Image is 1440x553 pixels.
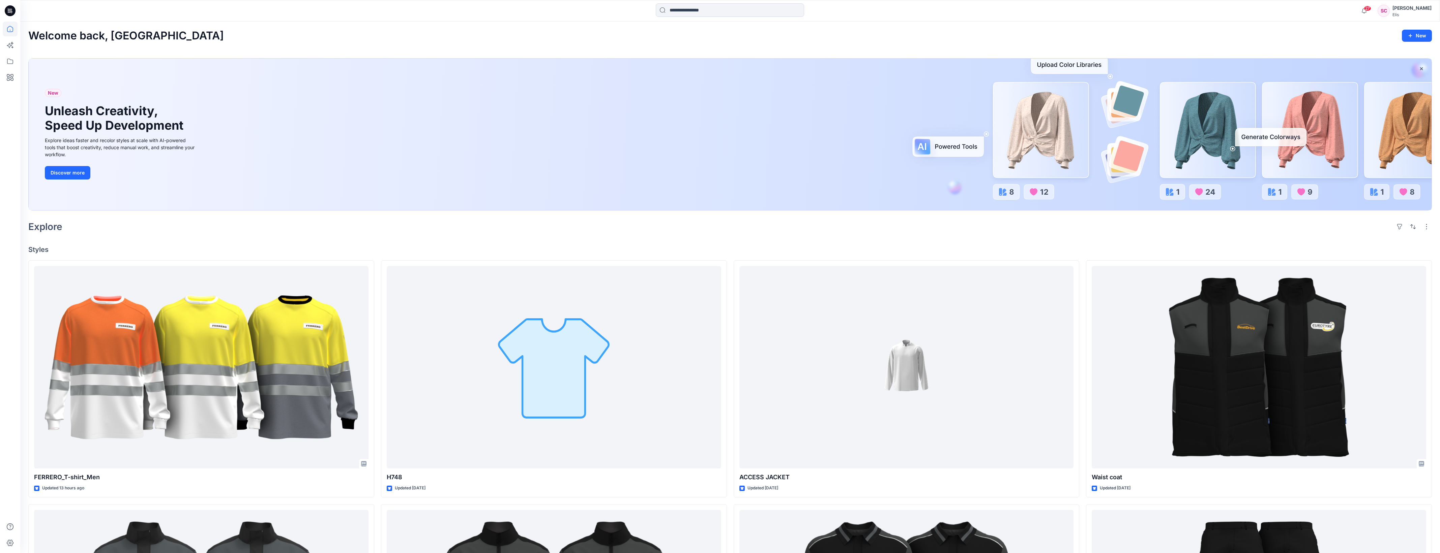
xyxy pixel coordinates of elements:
h2: Welcome back, [GEOGRAPHIC_DATA] [28,30,224,42]
h2: Explore [28,221,62,232]
h1: Unleash Creativity, Speed Up Development [45,104,186,133]
div: [PERSON_NAME] [1392,4,1432,12]
p: ACCESS JACKET [739,473,1074,482]
div: Elis [1392,12,1432,17]
a: Discover more [45,166,197,180]
p: FERRERO_T-shirt_Men [34,473,369,482]
span: New [48,89,58,97]
div: SC [1378,5,1390,17]
span: 27 [1364,6,1371,11]
a: H748 [387,266,721,469]
button: New [1402,30,1432,42]
p: H748 [387,473,721,482]
a: Waist coat [1092,266,1426,469]
button: Discover more [45,166,90,180]
div: Explore ideas faster and recolor styles at scale with AI-powered tools that boost creativity, red... [45,137,197,158]
p: Updated [DATE] [1100,485,1130,492]
p: Updated [DATE] [395,485,425,492]
p: Updated [DATE] [747,485,778,492]
p: Waist coat [1092,473,1426,482]
a: FERRERO_T-shirt_Men [34,266,369,469]
a: ACCESS JACKET [739,266,1074,469]
p: Updated 13 hours ago [42,485,84,492]
h4: Styles [28,246,1432,254]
